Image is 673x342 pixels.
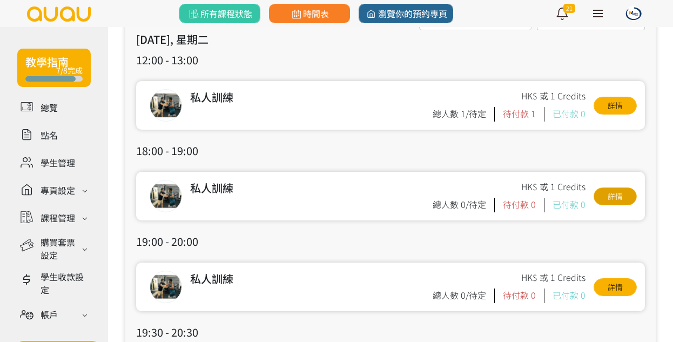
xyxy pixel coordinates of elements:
[503,198,544,212] div: 待付款 0
[433,107,495,122] div: 總人數 1/待定
[553,289,585,303] div: 已付款 0
[521,180,585,198] div: HK$ 或 1 Credits
[41,184,75,197] div: 專頁設定
[136,324,645,340] h3: 19:30 - 20:30
[594,187,637,205] a: 詳情
[433,198,495,212] div: 總人數 0/待定
[41,308,58,321] div: 帳戶
[179,4,260,23] a: 所有課程狀態
[563,4,575,13] span: 21
[190,180,430,198] div: 私人訓練
[359,4,453,23] a: 瀏覽你的預約專頁
[136,143,645,159] h3: 18:00 - 19:00
[521,89,585,107] div: HK$ 或 1 Credits
[553,198,585,212] div: 已付款 0
[190,89,430,107] div: 私人訓練
[553,107,585,122] div: 已付款 0
[26,6,92,22] img: logo.svg
[365,7,447,20] span: 瀏覽你的預約專頁
[136,52,645,68] h3: 12:00 - 13:00
[433,289,495,303] div: 總人數 0/待定
[503,289,544,303] div: 待付款 0
[190,271,430,289] div: 私人訓練
[503,107,544,122] div: 待付款 1
[594,97,637,115] a: 詳情
[41,211,75,224] div: 課程管理
[594,278,637,296] a: 詳情
[269,4,350,23] a: 時間表
[136,233,645,250] h3: 19:00 - 20:00
[290,7,329,20] span: 時間表
[521,271,585,289] div: HK$ 或 1 Credits
[136,31,645,48] h3: [DATE], 星期二
[187,7,252,20] span: 所有課程狀態
[41,236,79,261] div: 購買套票設定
